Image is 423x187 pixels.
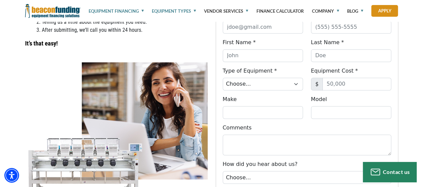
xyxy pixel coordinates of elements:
label: How did you hear about us? [223,160,298,168]
input: 50,000 [322,78,391,90]
label: Make [223,95,237,103]
div: Accessibility Menu [4,168,19,183]
input: (555) 555-5555 [311,21,391,33]
label: Comments [223,124,252,132]
li: Telling us a little about the equipment you need. [42,18,208,26]
label: Model [311,95,327,103]
input: John [223,49,303,62]
label: First Name * [223,38,256,46]
span: Contact us [383,169,410,175]
a: Apply [371,5,398,17]
label: Last Name * [311,38,344,46]
button: Contact us [363,162,416,182]
label: Type of Equipment * [223,67,277,75]
span: It’s that easy! [25,40,58,47]
input: Doe [311,49,391,62]
li: After submitting, we’ll call you within 24 hours. [42,26,208,34]
input: jdoe@gmail.com [223,21,303,33]
label: Equipment Cost * [311,67,358,75]
span: $ [311,78,323,90]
